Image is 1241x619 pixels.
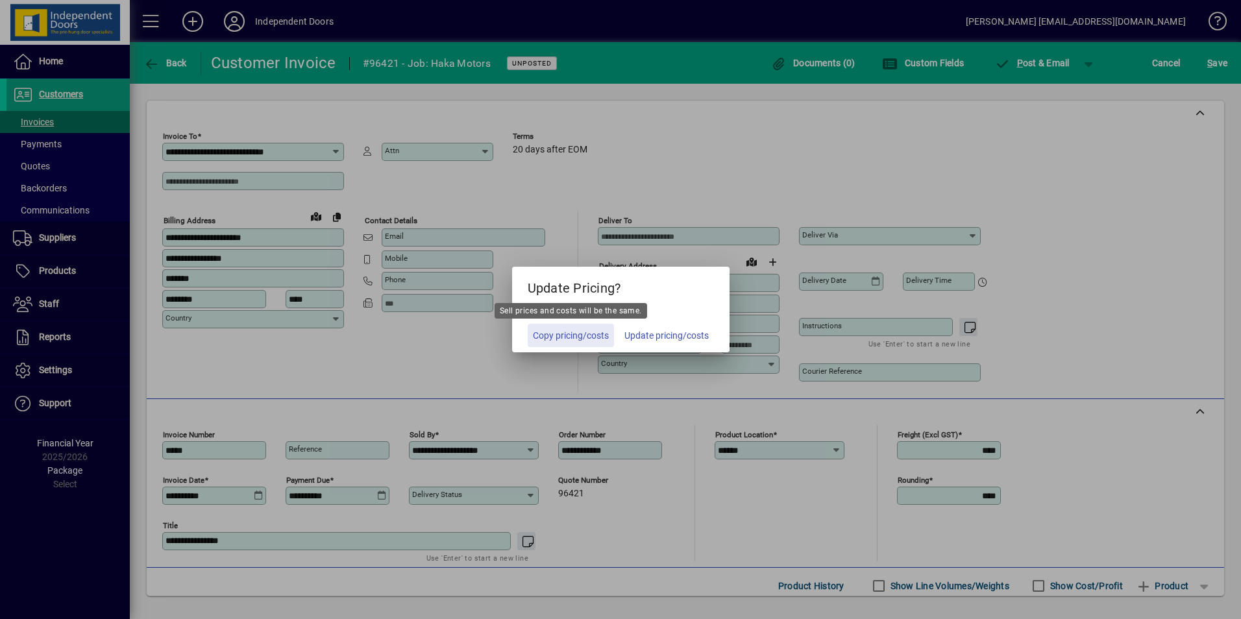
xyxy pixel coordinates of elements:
span: Copy pricing/costs [533,329,609,343]
button: Update pricing/costs [619,324,714,347]
button: Copy pricing/costs [528,324,614,347]
span: Update pricing/costs [624,329,709,343]
h5: Update Pricing? [512,267,730,304]
div: Sell prices and costs will be the same. [495,303,647,319]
